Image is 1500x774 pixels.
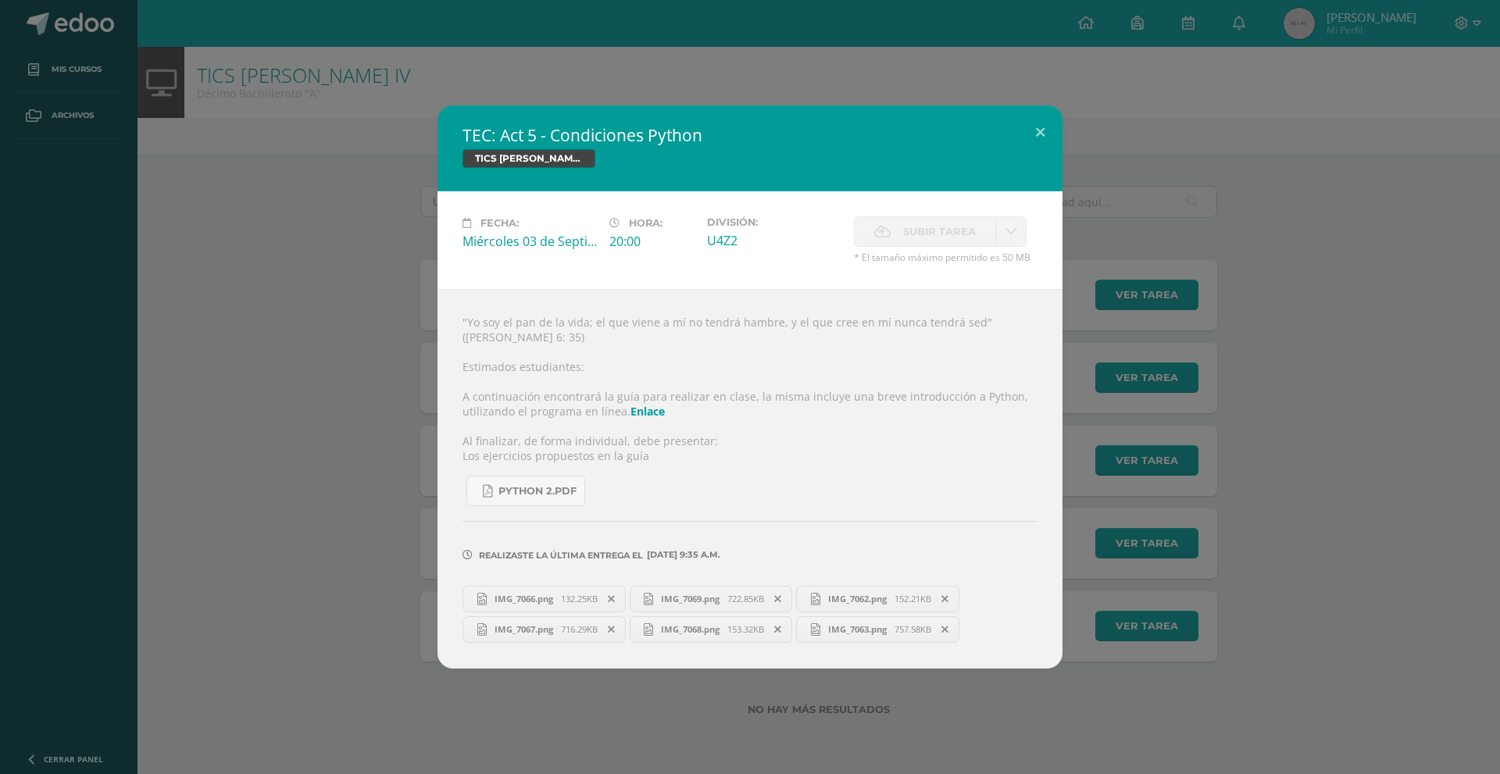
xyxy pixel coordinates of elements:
[932,621,959,638] span: Remover entrega
[820,623,895,635] span: IMG_7063.png
[820,593,895,605] span: IMG_7062.png
[653,623,727,635] span: IMG_7068.png
[630,404,665,419] a: Enlace
[561,623,598,635] span: 716.29KB
[903,217,976,246] span: Subir tarea
[630,586,793,612] a: IMG_7069.png 722.85KB
[895,593,931,605] span: 152.21KB
[629,217,662,229] span: Hora:
[437,289,1062,668] div: "Yo soy el pan de la vida; el que viene a mí no tendrá hambre, y el que cree en mí nunca tendrá s...
[609,233,695,250] div: 20:00
[854,251,1037,264] span: * El tamaño máximo permitido es 50 MB
[462,233,597,250] div: Miércoles 03 de Septiembre
[707,216,841,228] label: División:
[765,590,791,608] span: Remover entrega
[462,616,626,643] a: IMG_7067.png 716.29KB
[727,623,764,635] span: 153.32KB
[598,590,625,608] span: Remover entrega
[932,590,959,608] span: Remover entrega
[462,124,1037,146] h2: TEC: Act 5 - Condiciones Python
[462,149,595,168] span: TICS [PERSON_NAME] IV
[487,623,561,635] span: IMG_7067.png
[765,621,791,638] span: Remover entrega
[561,593,598,605] span: 132.25KB
[653,593,727,605] span: IMG_7069.png
[498,485,577,498] span: Python 2.pdf
[480,217,519,229] span: Fecha:
[796,616,959,643] a: IMG_7063.png 757.58KB
[630,616,793,643] a: IMG_7068.png 153.32KB
[1018,105,1062,159] button: Close (Esc)
[707,232,841,249] div: U4Z2
[479,550,643,561] span: Realizaste la última entrega el
[895,623,931,635] span: 757.58KB
[796,586,959,612] a: IMG_7062.png 152.21KB
[727,593,764,605] span: 722.85KB
[466,476,585,506] a: Python 2.pdf
[996,216,1027,247] a: La fecha de entrega ha expirado
[598,621,625,638] span: Remover entrega
[462,586,626,612] a: IMG_7066.png 132.25KB
[854,216,996,247] label: La fecha de entrega ha expirado
[487,593,561,605] span: IMG_7066.png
